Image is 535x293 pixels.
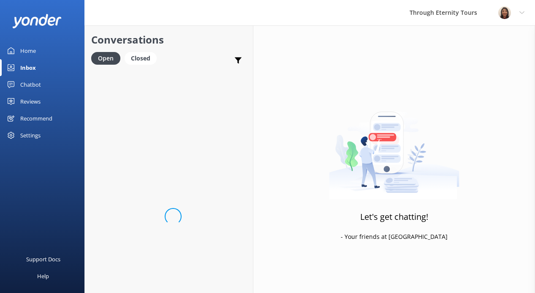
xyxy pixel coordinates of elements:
p: - Your friends at [GEOGRAPHIC_DATA] [341,232,448,241]
div: Settings [20,127,41,144]
div: Reviews [20,93,41,110]
div: Recommend [20,110,52,127]
h2: Conversations [91,32,247,48]
div: Home [20,42,36,59]
div: Closed [125,52,157,65]
div: Support Docs [26,251,60,268]
h3: Let's get chatting! [360,210,428,224]
img: artwork of a man stealing a conversation from at giant smartphone [329,94,459,200]
img: 725-1755267273.png [498,6,511,19]
div: Open [91,52,120,65]
div: Help [37,268,49,285]
a: Open [91,53,125,63]
div: Inbox [20,59,36,76]
a: Closed [125,53,161,63]
div: Chatbot [20,76,41,93]
img: yonder-white-logo.png [13,14,61,28]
